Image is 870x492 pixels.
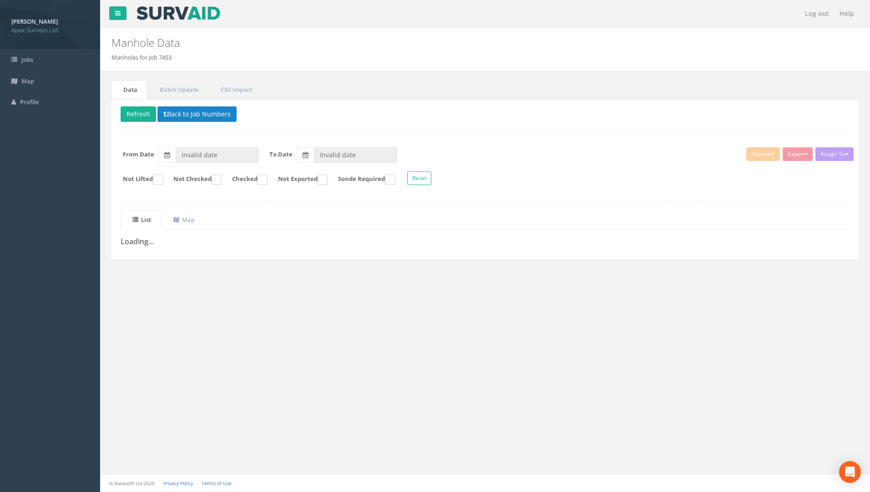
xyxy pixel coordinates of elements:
div: Open Intercom Messenger [839,461,861,483]
a: Map [162,211,204,229]
a: Privacy Policy [163,480,193,487]
strong: [PERSON_NAME] [11,17,58,25]
a: [PERSON_NAME] Apex Surveys Ltd [11,15,89,34]
uib-tab-heading: Map [173,216,195,224]
h3: Loading... [121,238,850,246]
button: Assign To [815,147,854,161]
span: Apex Surveys Ltd [11,26,89,35]
label: Not Checked [164,175,222,185]
a: List [121,211,161,229]
li: Manholes for Job 7453 [111,53,172,62]
input: To Date [314,147,397,163]
a: Terms of Use [202,480,232,487]
button: Preview [746,147,780,161]
label: Checked [223,175,268,185]
label: Not Exported [269,175,328,185]
label: Not Lifted [114,175,163,185]
span: Map [21,77,34,85]
a: Batch Update [148,80,208,99]
label: Sonde Required [329,175,395,185]
a: CSV Import [209,80,262,99]
span: Profile [20,98,39,106]
span: Jobs [21,55,33,64]
button: Reset [407,171,431,185]
h2: Manhole Data [111,37,732,49]
uib-tab-heading: List [132,216,151,224]
button: Back to Job Numbers [157,106,237,122]
button: Refresh [121,106,156,122]
label: From Date [123,150,154,159]
label: To Date [269,150,293,159]
input: From Date [176,147,259,163]
a: Data [111,80,147,99]
small: © Kullasoft Ltd 2025 [109,480,155,487]
button: Export [783,147,813,161]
